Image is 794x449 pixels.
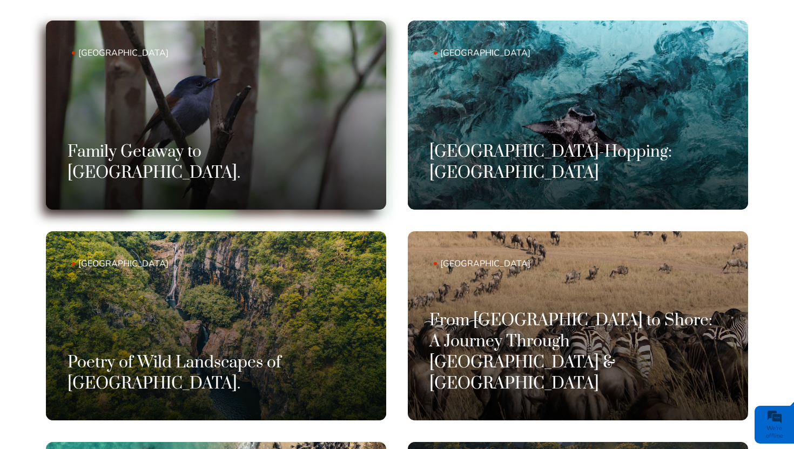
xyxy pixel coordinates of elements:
div: We're offline [757,425,791,440]
h3: From [GEOGRAPHIC_DATA] to Shore: A Journey Through [GEOGRAPHIC_DATA] & [GEOGRAPHIC_DATA] [429,310,726,395]
h3: Family Getaway to [GEOGRAPHIC_DATA]. [68,142,365,184]
a: [GEOGRAPHIC_DATA] From [GEOGRAPHIC_DATA] to Shore: A Journey Through [GEOGRAPHIC_DATA] & [GEOGRAP... [408,231,748,420]
span: [GEOGRAPHIC_DATA] [72,258,317,270]
span: [GEOGRAPHIC_DATA] [434,258,679,270]
span: [GEOGRAPHIC_DATA] [72,47,317,59]
a: [GEOGRAPHIC_DATA] Poetry of Wild Landscapes of [GEOGRAPHIC_DATA]. [46,231,386,420]
h3: [GEOGRAPHIC_DATA]-Hopping: [GEOGRAPHIC_DATA] [429,142,726,184]
h3: Poetry of Wild Landscapes of [GEOGRAPHIC_DATA]. [68,352,365,394]
a: [GEOGRAPHIC_DATA] Family Getaway to [GEOGRAPHIC_DATA]. [46,21,386,210]
a: [GEOGRAPHIC_DATA] [GEOGRAPHIC_DATA]-Hopping: [GEOGRAPHIC_DATA] [408,21,748,210]
span: [GEOGRAPHIC_DATA] [434,47,679,59]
